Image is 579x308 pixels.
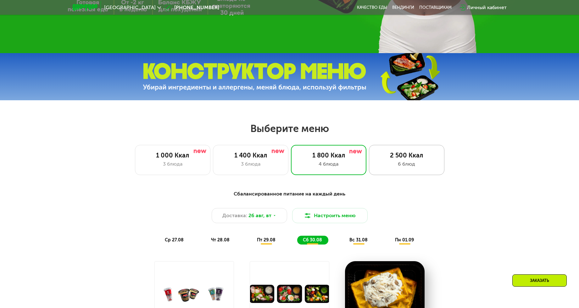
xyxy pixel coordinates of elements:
div: 3 блюда [220,160,282,168]
div: 6 блюд [376,160,438,168]
div: Личный кабинет [467,4,507,11]
span: пт 29.08 [257,237,276,243]
a: [PHONE_NUMBER] [164,4,219,11]
div: Заказать [512,274,567,287]
div: 1 000 Ккал [142,151,204,159]
div: 3 блюда [142,160,204,168]
span: чт 28.08 [211,237,230,243]
div: 2 500 Ккал [376,151,438,159]
a: Вендинги [392,5,414,10]
div: поставщикам [419,5,452,10]
span: пн 01.09 [395,237,414,243]
span: сб 30.08 [303,237,322,243]
span: 26 авг, вт [248,212,271,219]
button: Настроить меню [292,208,368,223]
span: [GEOGRAPHIC_DATA] [104,5,156,10]
div: 1 400 Ккал [220,151,282,159]
div: 1 800 Ккал [298,151,360,159]
span: ср 27.08 [165,237,184,243]
h2: Выберите меню [20,122,559,135]
div: 4 блюда [298,160,360,168]
span: Доставка: [222,212,247,219]
a: Качество еды [357,5,387,10]
span: вс 31.08 [349,237,368,243]
div: Сбалансированное питание на каждый день [103,190,476,198]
